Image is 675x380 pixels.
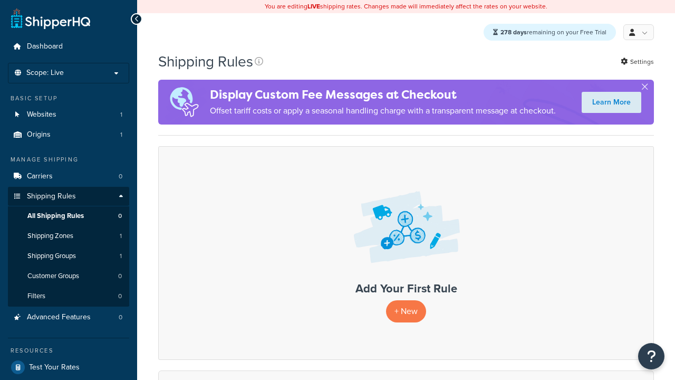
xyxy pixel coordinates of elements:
[8,167,129,186] a: Carriers 0
[118,212,122,221] span: 0
[8,206,129,226] a: All Shipping Rules 0
[582,92,641,113] a: Learn More
[120,130,122,139] span: 1
[120,110,122,119] span: 1
[210,86,556,103] h4: Display Custom Fee Messages at Checkout
[8,246,129,266] li: Shipping Groups
[8,37,129,56] a: Dashboard
[27,110,56,119] span: Websites
[27,313,91,322] span: Advanced Features
[8,155,129,164] div: Manage Shipping
[638,343,664,369] button: Open Resource Center
[120,232,122,241] span: 1
[118,272,122,281] span: 0
[8,308,129,327] li: Advanced Features
[169,282,643,295] h3: Add Your First Rule
[27,192,76,201] span: Shipping Rules
[27,232,73,241] span: Shipping Zones
[8,308,129,327] a: Advanced Features 0
[8,206,129,226] li: All Shipping Rules
[27,42,63,51] span: Dashboard
[8,187,129,307] li: Shipping Rules
[8,125,129,145] a: Origins 1
[119,313,122,322] span: 0
[8,226,129,246] a: Shipping Zones 1
[27,252,76,261] span: Shipping Groups
[8,94,129,103] div: Basic Setup
[484,24,616,41] div: remaining on your Free Trial
[120,252,122,261] span: 1
[8,267,129,286] a: Customer Groups 0
[26,69,64,78] span: Scope: Live
[27,212,84,221] span: All Shipping Rules
[27,130,51,139] span: Origins
[29,363,80,372] span: Test Your Rates
[8,167,129,186] li: Carriers
[8,187,129,206] a: Shipping Rules
[8,358,129,377] a: Test Your Rates
[8,267,129,286] li: Customer Groups
[118,292,122,301] span: 0
[119,172,122,181] span: 0
[8,287,129,306] a: Filters 0
[158,51,253,72] h1: Shipping Rules
[8,226,129,246] li: Shipping Zones
[8,105,129,125] li: Websites
[158,80,210,125] img: duties-banner-06bc72dcb5fe05cb3f9472aba00be2ae8eb53ab6f0d8bb03d382ba314ac3c341.png
[307,2,320,11] b: LIVE
[500,27,527,37] strong: 278 days
[8,346,129,355] div: Resources
[27,172,53,181] span: Carriers
[8,125,129,145] li: Origins
[621,54,654,69] a: Settings
[11,8,90,29] a: ShipperHQ Home
[27,292,45,301] span: Filters
[8,287,129,306] li: Filters
[8,246,129,266] a: Shipping Groups 1
[8,105,129,125] a: Websites 1
[27,272,79,281] span: Customer Groups
[386,300,426,322] p: + New
[210,103,556,118] p: Offset tariff costs or apply a seasonal handling charge with a transparent message at checkout.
